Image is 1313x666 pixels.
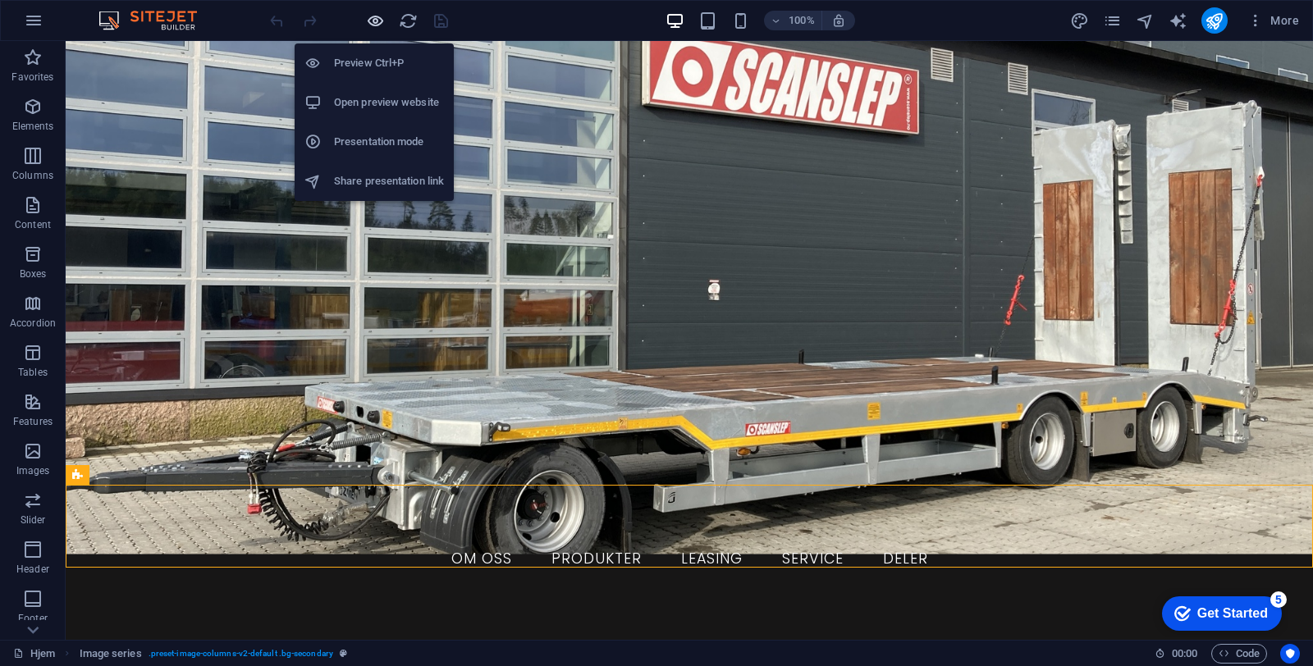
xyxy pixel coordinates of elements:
button: Code [1211,644,1267,664]
button: reload [398,11,418,30]
button: text_generator [1169,11,1188,30]
i: Reload page [399,11,418,30]
p: Content [15,218,51,231]
p: Footer [18,612,48,625]
p: Features [13,415,53,428]
p: Elements [12,120,54,133]
p: Header [16,563,49,576]
button: pages [1103,11,1123,30]
i: On resize automatically adjust zoom level to fit chosen device. [831,13,846,28]
button: navigator [1136,11,1155,30]
img: Editor Logo [94,11,217,30]
h6: Share presentation link [334,171,444,191]
h6: Preview Ctrl+P [334,53,444,73]
p: Columns [12,169,53,182]
div: 5 [121,3,138,20]
div: Get Started 5 items remaining, 0% complete [13,8,133,43]
span: Code [1219,644,1260,664]
button: publish [1201,7,1228,34]
span: : [1183,647,1186,659]
div: Get Started [48,18,119,33]
h6: Session time [1155,644,1198,664]
h6: Presentation mode [334,132,444,152]
button: 100% [764,11,822,30]
button: More [1241,7,1306,34]
span: 00 00 [1172,644,1197,664]
p: Favorites [11,71,53,84]
h6: 100% [789,11,815,30]
i: This element is a customizable preset [340,649,347,658]
p: Slider [21,513,46,527]
h6: Open preview website [334,93,444,112]
p: Tables [18,366,48,379]
p: Images [16,464,50,477]
span: Click to select. Double-click to edit [80,644,142,664]
nav: breadcrumb [80,644,348,664]
p: Accordion [10,317,56,330]
a: Click to cancel selection. Double-click to open Pages [13,644,55,664]
p: Boxes [20,267,47,281]
span: . preset-image-columns-v2-default .bg-secondary [149,644,333,664]
i: Design (Ctrl+Alt+Y) [1070,11,1089,30]
span: More [1247,12,1299,29]
i: Publish [1205,11,1224,30]
button: Usercentrics [1280,644,1300,664]
i: Pages (Ctrl+Alt+S) [1103,11,1122,30]
button: design [1070,11,1090,30]
i: Navigator [1136,11,1155,30]
i: AI Writer [1169,11,1187,30]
